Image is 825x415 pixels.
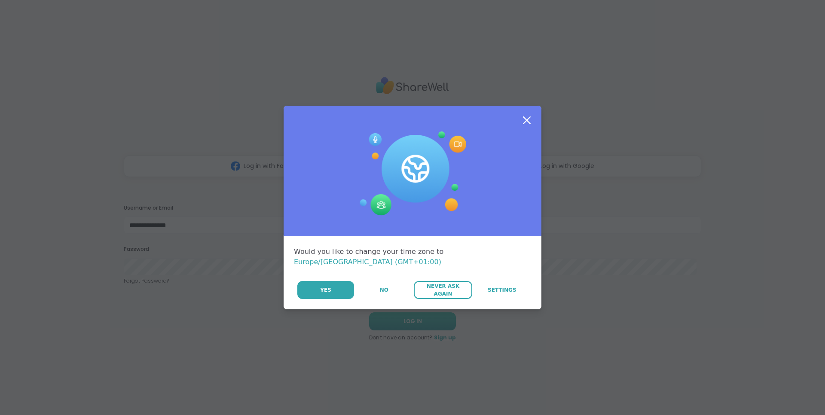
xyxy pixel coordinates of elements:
[473,281,531,299] a: Settings
[488,286,516,294] span: Settings
[414,281,472,299] button: Never Ask Again
[294,258,441,266] span: Europe/[GEOGRAPHIC_DATA] (GMT+01:00)
[418,282,467,298] span: Never Ask Again
[320,286,331,294] span: Yes
[359,131,466,216] img: Session Experience
[355,281,413,299] button: No
[380,286,388,294] span: No
[294,247,531,267] div: Would you like to change your time zone to
[297,281,354,299] button: Yes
